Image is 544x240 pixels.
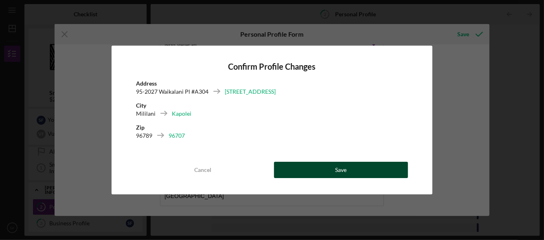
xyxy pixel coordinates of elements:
[136,80,157,87] b: Address
[274,162,408,178] button: Save
[336,162,347,178] div: Save
[172,110,191,118] div: Kapolei
[195,162,212,178] div: Cancel
[136,110,156,118] div: Mililani
[169,132,185,140] div: 96707
[136,102,146,109] b: City
[136,162,270,178] button: Cancel
[136,88,208,96] div: 95-2027 Waikalani Pl #A304
[136,132,152,140] div: 96789
[136,62,408,71] h4: Confirm Profile Changes
[136,124,145,131] b: Zip
[225,88,276,96] div: [STREET_ADDRESS]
